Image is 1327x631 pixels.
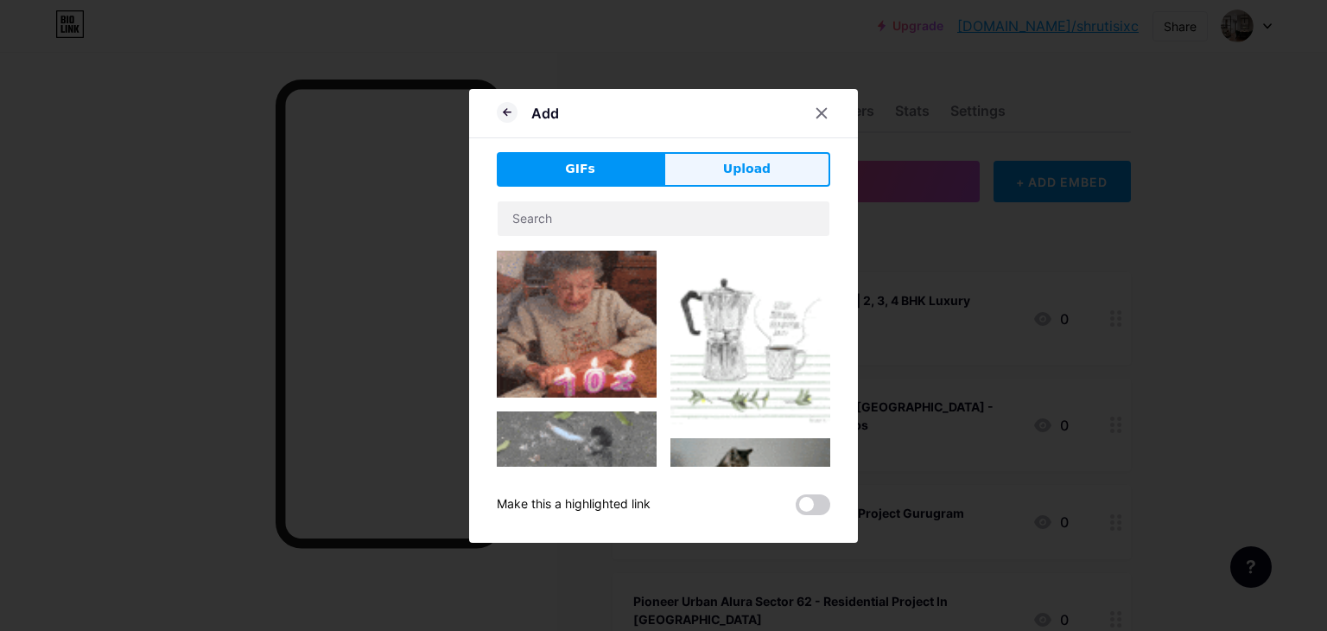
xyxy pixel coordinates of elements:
span: GIFs [565,160,595,178]
img: Gihpy [497,251,657,398]
button: Upload [663,152,830,187]
span: Upload [723,160,771,178]
div: Make this a highlighted link [497,494,651,515]
img: Gihpy [670,251,830,424]
button: GIFs [497,152,663,187]
img: Gihpy [497,411,657,517]
div: Add [531,103,559,124]
img: Gihpy [670,438,830,560]
input: Search [498,201,829,236]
